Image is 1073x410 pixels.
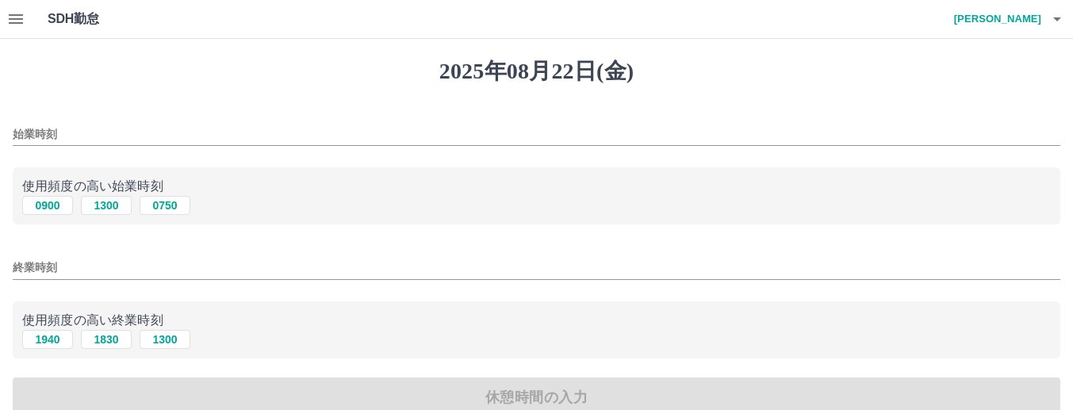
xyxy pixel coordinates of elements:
button: 1300 [140,330,190,349]
button: 1300 [81,196,132,215]
h1: 2025年08月22日(金) [13,58,1060,85]
button: 0900 [22,196,73,215]
button: 1940 [22,330,73,349]
p: 使用頻度の高い始業時刻 [22,177,1051,196]
button: 0750 [140,196,190,215]
button: 1830 [81,330,132,349]
p: 使用頻度の高い終業時刻 [22,311,1051,330]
